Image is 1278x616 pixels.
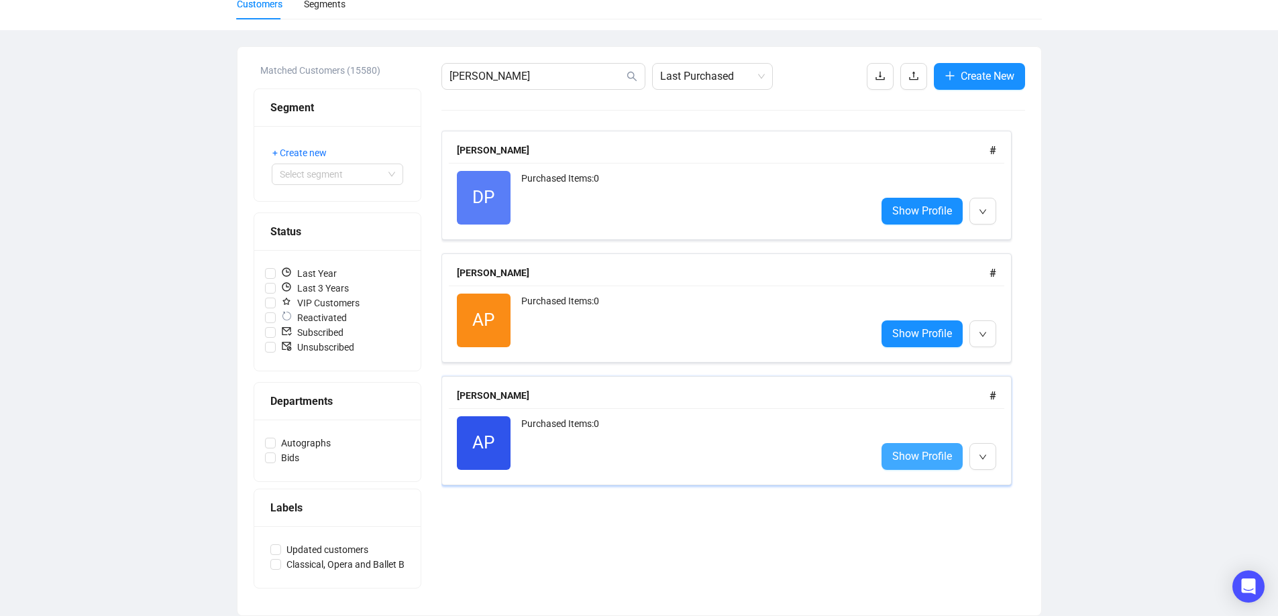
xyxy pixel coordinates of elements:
button: + Create new [272,142,337,164]
a: [PERSON_NAME]#APPurchased Items:0Show Profile [441,253,1025,363]
div: Open Intercom Messenger [1232,570,1265,603]
span: Create New [961,68,1014,84]
span: down [979,453,987,461]
span: down [979,330,987,338]
span: AP [472,306,494,334]
span: # [990,144,996,157]
a: Show Profile [882,320,963,347]
span: Bids [276,450,305,465]
button: Create New [934,63,1025,90]
a: Show Profile [882,443,963,470]
div: Purchased Items: 0 [521,171,865,225]
span: Unsubscribed [276,340,360,355]
div: [PERSON_NAME] [457,265,990,280]
div: Purchased Items: 0 [521,294,865,347]
input: Search Customer... [449,68,624,84]
div: [PERSON_NAME] [457,143,990,158]
span: down [979,208,987,216]
span: Show Profile [892,202,952,219]
div: Matched Customers (15580) [260,63,421,78]
span: VIP Customers [276,296,365,310]
span: Autographs [276,436,336,450]
span: AP [472,429,494,456]
div: Labels [270,499,405,516]
div: Departments [270,393,405,410]
span: search [627,71,637,82]
span: Last Purchased [660,64,765,89]
div: Segment [270,99,405,116]
span: Last Year [276,266,342,281]
span: Show Profile [892,448,952,465]
span: Classical, Opera and Ballet Bidders [281,557,435,572]
div: [PERSON_NAME] [457,388,990,403]
span: Updated customers [281,542,374,557]
a: [PERSON_NAME]#APPurchased Items:0Show Profile [441,376,1025,485]
span: DP [472,184,494,211]
span: Show Profile [892,325,952,342]
span: Reactivated [276,310,352,325]
span: + Create new [272,145,327,160]
span: download [875,70,886,81]
span: Last 3 Years [276,281,354,296]
span: upload [908,70,919,81]
span: Subscribed [276,325,349,340]
a: Show Profile [882,198,963,225]
span: # [990,389,996,402]
span: plus [945,70,955,81]
div: Status [270,223,405,240]
span: # [990,267,996,280]
div: Purchased Items: 0 [521,416,865,470]
a: [PERSON_NAME]#DPPurchased Items:0Show Profile [441,131,1025,240]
